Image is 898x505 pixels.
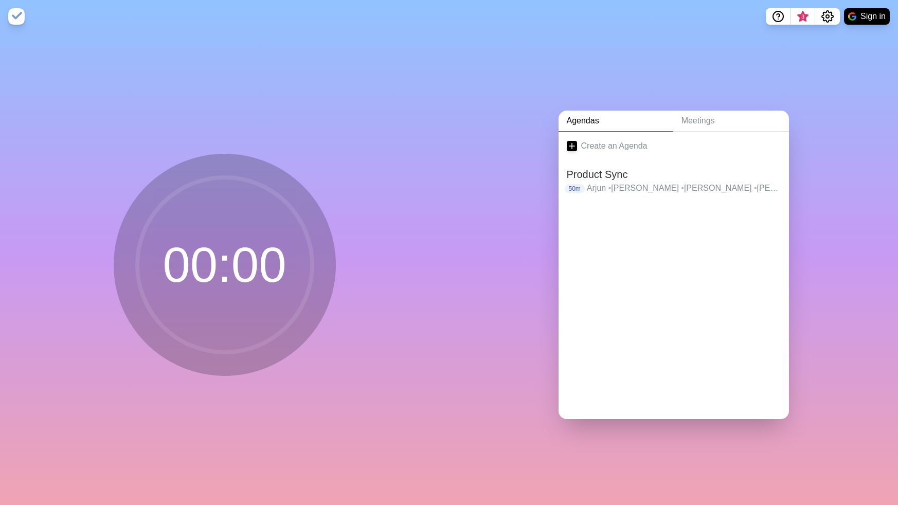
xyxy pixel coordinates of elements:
[848,12,856,21] img: google logo
[791,8,815,25] button: What’s new
[565,184,585,193] p: 50m
[559,111,673,132] a: Agendas
[8,8,25,25] img: timeblocks logo
[754,184,757,192] span: •
[587,182,781,194] p: Arjun [PERSON_NAME] [PERSON_NAME] [PERSON_NAME] [PERSON_NAME] [PERSON_NAME] [PERSON_NAME] Nithara...
[567,167,781,182] h2: Product Sync
[608,184,612,192] span: •
[681,184,684,192] span: •
[815,8,840,25] button: Settings
[799,13,807,21] span: 3
[559,132,789,160] a: Create an Agenda
[844,8,890,25] button: Sign in
[673,111,789,132] a: Meetings
[766,8,791,25] button: Help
